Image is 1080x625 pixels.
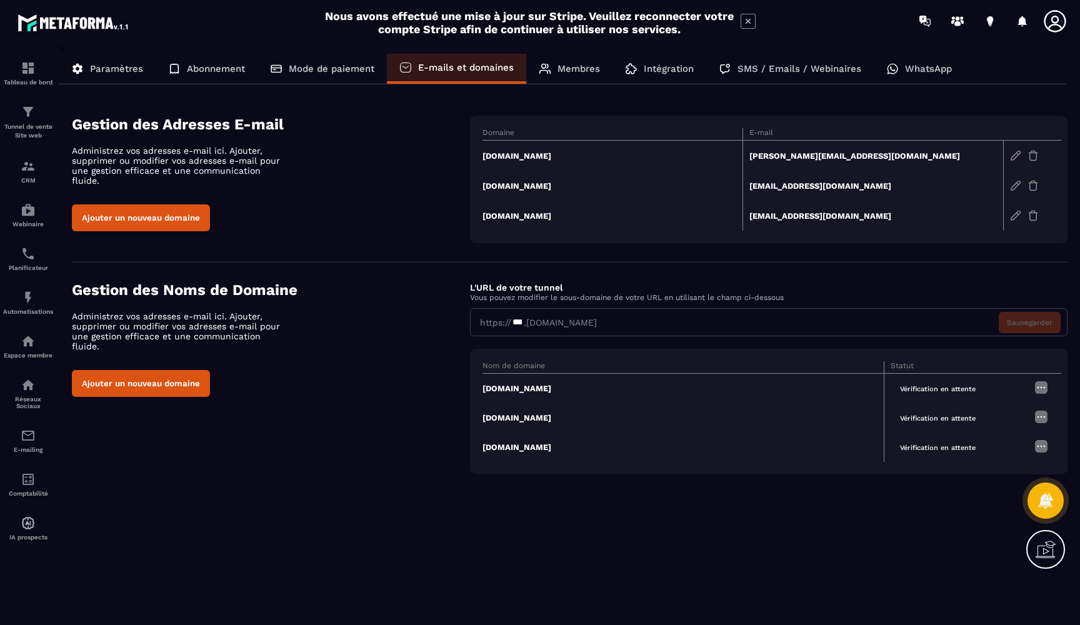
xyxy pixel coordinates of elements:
img: social-network [21,377,36,392]
img: trash-gr.2c9399ab.svg [1027,150,1039,161]
label: L'URL de votre tunnel [470,282,562,292]
img: edit-gr.78e3acdd.svg [1010,180,1021,191]
img: trash-gr.2c9399ab.svg [1027,180,1039,191]
p: Administrez vos adresses e-mail ici. Ajouter, supprimer ou modifier vos adresses e-mail pour une ... [72,146,291,186]
img: edit-gr.78e3acdd.svg [1010,150,1021,161]
img: formation [21,104,36,119]
p: Comptabilité [3,490,53,497]
p: Automatisations [3,308,53,315]
td: [DOMAIN_NAME] [482,374,884,404]
td: [DOMAIN_NAME] [482,201,743,231]
p: Espace membre [3,352,53,359]
img: more [1034,409,1049,424]
p: Vous pouvez modifier le sous-domaine de votre URL en utilisant le champ ci-dessous [470,293,1067,302]
span: Vérification en attente [891,382,985,396]
img: logo [17,11,130,34]
img: formation [21,61,36,76]
img: accountant [21,472,36,487]
a: formationformationTableau de bord [3,51,53,95]
p: E-mailing [3,446,53,453]
p: CRM [3,177,53,184]
a: accountantaccountantComptabilité [3,462,53,506]
p: Planificateur [3,264,53,271]
td: [DOMAIN_NAME] [482,432,884,462]
td: [DOMAIN_NAME] [482,403,884,432]
td: [DOMAIN_NAME] [482,171,743,201]
p: Webinaire [3,221,53,227]
p: Tableau de bord [3,79,53,86]
img: trash-gr.2c9399ab.svg [1027,210,1039,221]
h4: Gestion des Noms de Domaine [72,281,470,299]
p: Paramètres [90,63,143,74]
th: Nom de domaine [482,361,884,374]
img: formation [21,159,36,174]
button: Ajouter un nouveau domaine [72,370,210,397]
button: Ajouter un nouveau domaine [72,204,210,231]
span: Vérification en attente [891,411,985,426]
img: edit-gr.78e3acdd.svg [1010,210,1021,221]
p: SMS / Emails / Webinaires [737,63,861,74]
img: automations [21,202,36,217]
a: schedulerschedulerPlanificateur [3,237,53,281]
img: more [1034,380,1049,395]
td: [EMAIL_ADDRESS][DOMAIN_NAME] [743,171,1004,201]
p: IA prospects [3,534,53,541]
img: more [1034,439,1049,454]
p: Administrez vos adresses e-mail ici. Ajouter, supprimer ou modifier vos adresses e-mail pour une ... [72,311,291,351]
p: WhatsApp [905,63,952,74]
a: formationformationTunnel de vente Site web [3,95,53,149]
img: scheduler [21,246,36,261]
a: social-networksocial-networkRéseaux Sociaux [3,368,53,419]
p: Abonnement [187,63,245,74]
img: automations [21,516,36,531]
h2: Nous avons effectué une mise à jour sur Stripe. Veuillez reconnecter votre compte Stripe afin de ... [324,9,734,36]
div: > [59,42,1067,493]
img: automations [21,334,36,349]
img: email [21,428,36,443]
a: emailemailE-mailing [3,419,53,462]
th: E-mail [743,128,1004,141]
a: automationsautomationsEspace membre [3,324,53,368]
h4: Gestion des Adresses E-mail [72,116,470,133]
a: automationsautomationsWebinaire [3,193,53,237]
p: Tunnel de vente Site web [3,122,53,140]
span: Vérification en attente [891,441,985,455]
a: automationsautomationsAutomatisations [3,281,53,324]
p: Mode de paiement [289,63,374,74]
td: [PERSON_NAME][EMAIL_ADDRESS][DOMAIN_NAME] [743,141,1004,171]
td: [EMAIL_ADDRESS][DOMAIN_NAME] [743,201,1004,231]
th: Domaine [482,128,743,141]
td: [DOMAIN_NAME] [482,141,743,171]
th: Statut [884,361,1027,374]
p: Intégration [644,63,694,74]
a: formationformationCRM [3,149,53,193]
p: Réseaux Sociaux [3,396,53,409]
img: automations [21,290,36,305]
p: Membres [557,63,600,74]
p: E-mails et domaines [418,62,514,73]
